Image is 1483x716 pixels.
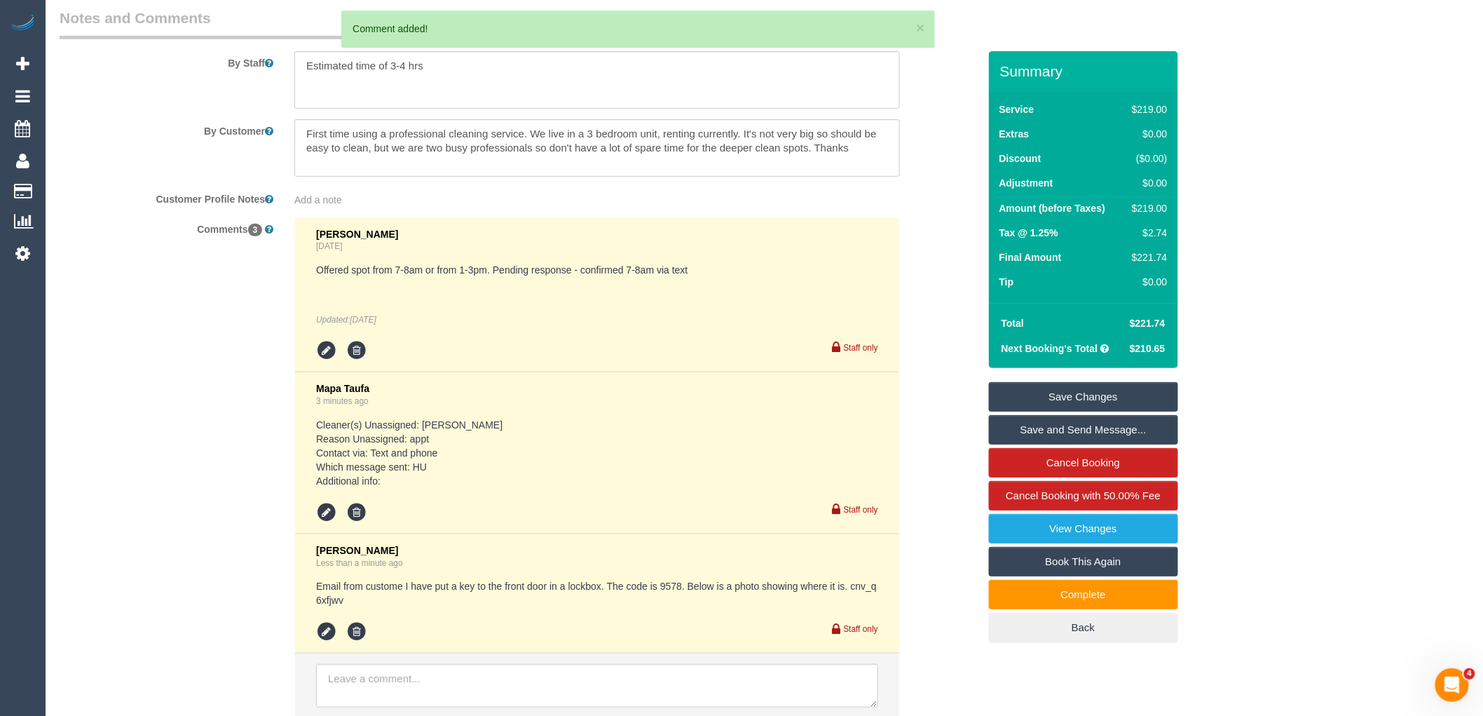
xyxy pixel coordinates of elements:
[1002,318,1024,329] strong: Total
[350,315,376,325] span: Aug 15, 2025 11:59
[1130,343,1166,354] span: $210.65
[316,383,369,394] span: Mapa Taufa
[1126,226,1167,240] div: $2.74
[989,580,1178,609] a: Complete
[1002,343,1098,354] strong: Next Booking's Total
[1130,318,1166,329] span: $221.74
[1126,250,1167,264] div: $221.74
[844,624,878,634] small: Staff only
[316,315,376,325] em: Updated:
[316,558,403,568] a: Less than a minute ago
[8,14,36,34] img: Automaid Logo
[49,51,284,70] label: By Staff
[999,102,1034,116] label: Service
[999,226,1058,240] label: Tax @ 1.25%
[999,201,1105,215] label: Amount (before Taxes)
[1126,176,1167,190] div: $0.00
[989,547,1178,576] a: Book This Again
[49,187,284,206] label: Customer Profile Notes
[316,579,878,607] pre: Email from custome I have put a key to the front door in a lockbox. The code is 9578. Below is a ...
[999,151,1041,166] label: Discount
[916,20,924,35] button: ×
[316,241,342,251] a: [DATE]
[1435,668,1469,702] iframe: Intercom live chat
[1126,102,1167,116] div: $219.00
[989,613,1178,642] a: Back
[1126,151,1167,166] div: ($0.00)
[844,505,878,515] small: Staff only
[844,343,878,353] small: Staff only
[989,514,1178,543] a: View Changes
[999,275,1014,289] label: Tip
[49,217,284,236] label: Comments
[999,127,1030,141] label: Extras
[294,194,342,205] span: Add a note
[999,176,1053,190] label: Adjustment
[248,224,263,236] span: 3
[60,8,901,39] legend: Notes and Comments
[1126,201,1167,215] div: $219.00
[316,396,369,406] a: 3 minutes ago
[989,415,1178,445] a: Save and Send Message...
[316,545,398,556] span: [PERSON_NAME]
[316,229,398,240] span: [PERSON_NAME]
[1000,63,1171,79] h3: Summary
[989,382,1178,412] a: Save Changes
[1126,127,1167,141] div: $0.00
[989,448,1178,478] a: Cancel Booking
[1126,275,1167,289] div: $0.00
[999,250,1062,264] label: Final Amount
[1006,489,1161,501] span: Cancel Booking with 50.00% Fee
[989,481,1178,511] a: Cancel Booking with 50.00% Fee
[316,418,878,488] pre: Cleaner(s) Unassigned: [PERSON_NAME] Reason Unassigned: appt Contact via: Text and phone Which me...
[353,22,923,36] div: Comment added!
[316,263,878,277] pre: Offered spot from 7-8am or from 1-3pm. Pending response - confirmed 7-8am via text
[49,119,284,138] label: By Customer
[1464,668,1475,680] span: 4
